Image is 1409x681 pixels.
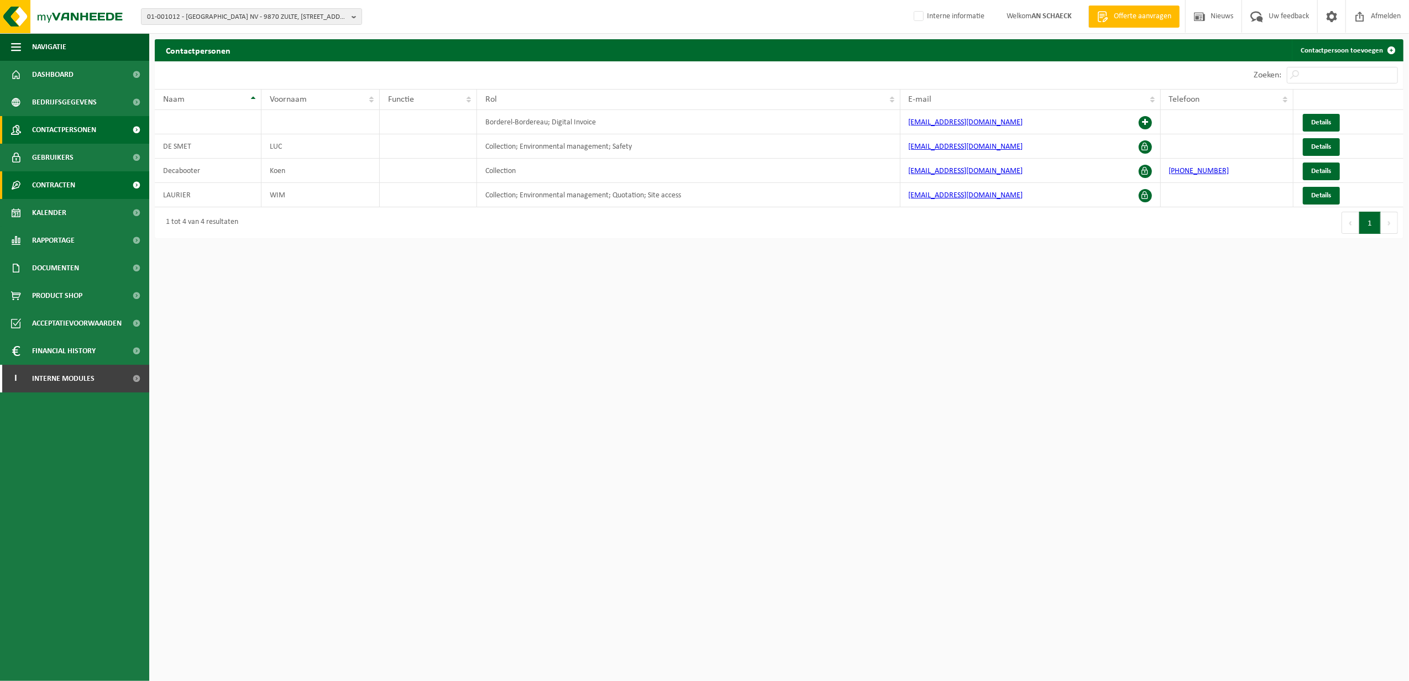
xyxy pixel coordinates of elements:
[32,282,82,310] span: Product Shop
[1342,212,1359,234] button: Previous
[1311,167,1332,175] span: Details
[1303,114,1340,132] a: Details
[1292,39,1402,61] a: Contactpersoon toevoegen
[1303,163,1340,180] a: Details
[388,95,414,104] span: Functie
[163,95,185,104] span: Naam
[160,213,238,233] div: 1 tot 4 van 4 resultaten
[909,143,1023,151] a: [EMAIL_ADDRESS][DOMAIN_NAME]
[477,183,900,207] td: Collection; Environmental management; Quotation; Site access
[32,144,74,171] span: Gebruikers
[32,310,122,337] span: Acceptatievoorwaarden
[1359,212,1381,234] button: 1
[909,95,932,104] span: E-mail
[155,39,242,61] h2: Contactpersonen
[261,159,380,183] td: Koen
[1381,212,1398,234] button: Next
[155,159,261,183] td: Decabooter
[11,365,21,392] span: I
[1311,143,1332,150] span: Details
[1031,12,1072,20] strong: AN SCHAECK
[32,365,95,392] span: Interne modules
[32,227,75,254] span: Rapportage
[909,167,1023,175] a: [EMAIL_ADDRESS][DOMAIN_NAME]
[909,191,1023,200] a: [EMAIL_ADDRESS][DOMAIN_NAME]
[477,159,900,183] td: Collection
[912,8,984,25] label: Interne informatie
[32,33,66,61] span: Navigatie
[155,183,261,207] td: LAURIER
[261,134,380,159] td: LUC
[1088,6,1180,28] a: Offerte aanvragen
[270,95,307,104] span: Voornaam
[147,9,347,25] span: 01-001012 - [GEOGRAPHIC_DATA] NV - 9870 ZULTE, [STREET_ADDRESS]
[477,134,900,159] td: Collection; Environmental management; Safety
[1111,11,1174,22] span: Offerte aanvragen
[261,183,380,207] td: WIM
[485,95,497,104] span: Rol
[1254,71,1281,80] label: Zoeken:
[477,110,900,134] td: Borderel-Bordereau; Digital Invoice
[32,254,79,282] span: Documenten
[909,118,1023,127] a: [EMAIL_ADDRESS][DOMAIN_NAME]
[1169,167,1229,175] a: [PHONE_NUMBER]
[32,337,96,365] span: Financial History
[155,134,261,159] td: DE SMET
[32,88,97,116] span: Bedrijfsgegevens
[1169,95,1200,104] span: Telefoon
[32,171,75,199] span: Contracten
[141,8,362,25] button: 01-001012 - [GEOGRAPHIC_DATA] NV - 9870 ZULTE, [STREET_ADDRESS]
[1311,192,1332,199] span: Details
[1303,187,1340,205] a: Details
[1311,119,1332,126] span: Details
[32,116,96,144] span: Contactpersonen
[32,199,66,227] span: Kalender
[1303,138,1340,156] a: Details
[32,61,74,88] span: Dashboard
